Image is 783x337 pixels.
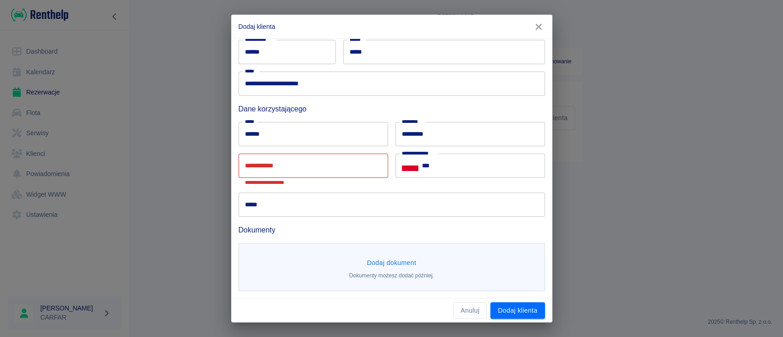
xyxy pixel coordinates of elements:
[490,302,544,319] button: Dodaj klienta
[239,224,545,236] h6: Dokumenty
[363,254,420,271] button: Dodaj dokument
[349,271,434,280] p: Dokumenty możesz dodać później.
[453,302,487,319] button: Anuluj
[231,15,552,39] h2: Dodaj klienta
[402,159,418,172] button: Select country
[239,103,545,115] h6: Dane korzystającego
